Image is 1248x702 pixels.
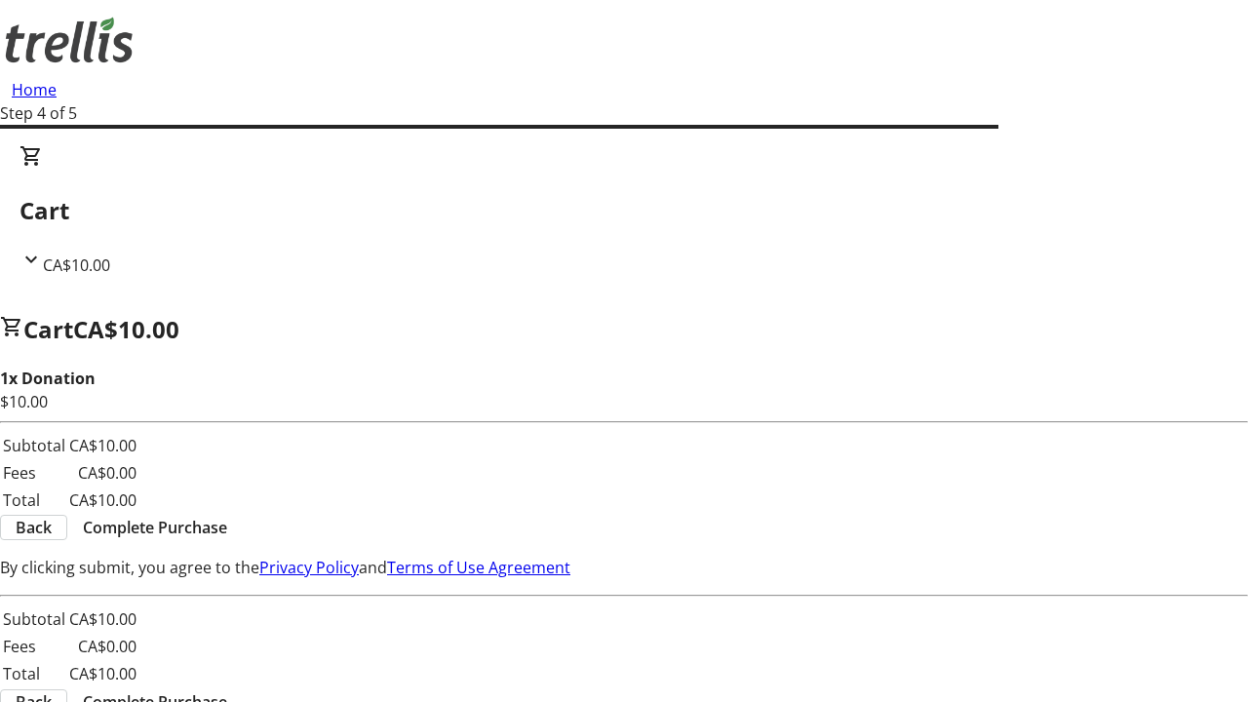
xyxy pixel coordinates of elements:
h2: Cart [19,193,1228,228]
td: Subtotal [2,433,66,458]
td: CA$10.00 [68,661,137,686]
span: Complete Purchase [83,516,227,539]
td: Fees [2,634,66,659]
td: CA$10.00 [68,487,137,513]
td: CA$10.00 [68,606,137,632]
td: Total [2,661,66,686]
td: CA$10.00 [68,433,137,458]
a: Terms of Use Agreement [387,557,570,578]
td: CA$0.00 [68,634,137,659]
td: Subtotal [2,606,66,632]
button: Complete Purchase [67,516,243,539]
span: Back [16,516,52,539]
span: CA$10.00 [43,254,110,276]
a: Privacy Policy [259,557,359,578]
span: Cart [23,313,73,345]
div: CartCA$10.00 [19,144,1228,277]
td: Fees [2,460,66,486]
td: Total [2,487,66,513]
span: CA$10.00 [73,313,179,345]
td: CA$0.00 [68,460,137,486]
